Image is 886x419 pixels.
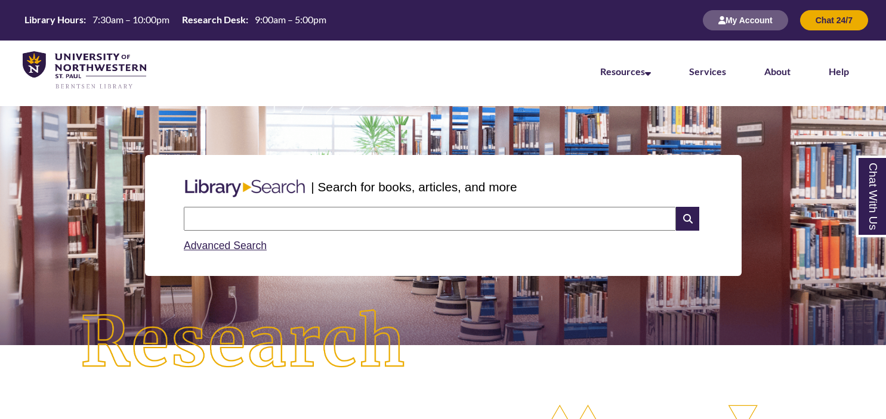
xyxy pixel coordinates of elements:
img: Research [44,274,443,412]
span: 9:00am – 5:00pm [255,14,326,25]
a: About [764,66,791,77]
i: Search [676,207,699,231]
a: Resources [600,66,651,77]
a: Hours Today [20,13,331,27]
th: Research Desk: [177,13,250,26]
th: Library Hours: [20,13,88,26]
img: UNWSP Library Logo [23,51,146,91]
p: | Search for books, articles, and more [311,178,517,196]
a: Advanced Search [184,240,267,252]
button: Chat 24/7 [800,10,868,30]
span: 7:30am – 10:00pm [92,14,169,25]
img: Libary Search [179,175,311,202]
table: Hours Today [20,13,331,26]
a: Help [829,66,849,77]
button: My Account [703,10,788,30]
a: Chat 24/7 [800,15,868,25]
a: Services [689,66,726,77]
a: My Account [703,15,788,25]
